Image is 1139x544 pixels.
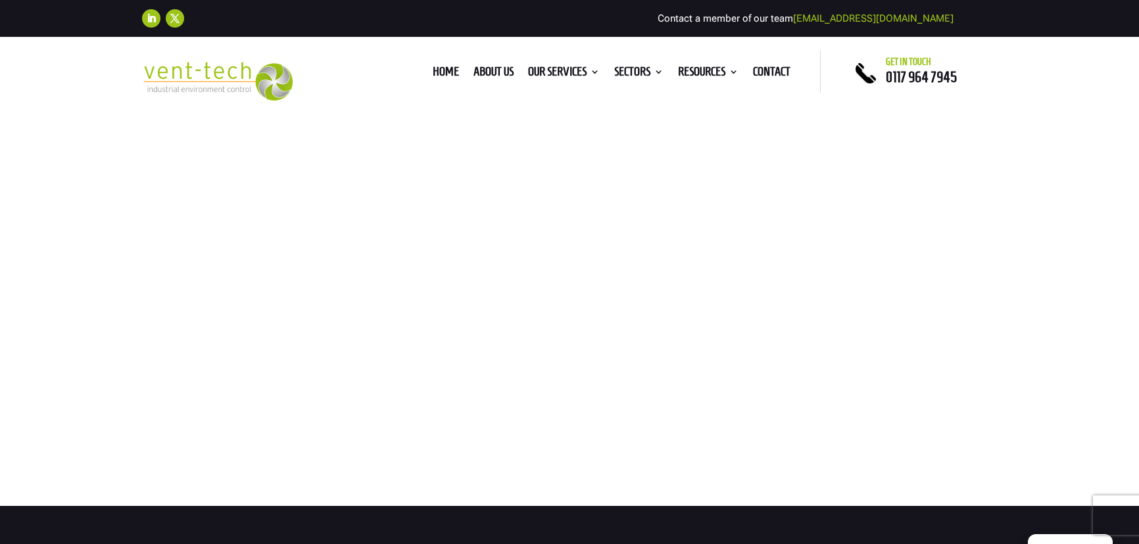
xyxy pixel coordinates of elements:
a: Contact [753,67,790,81]
a: Follow on LinkedIn [142,9,160,28]
a: About us [473,67,514,81]
a: Follow on X [166,9,184,28]
a: Resources [678,67,739,81]
a: Sectors [614,67,664,81]
img: 2023-09-27T08_35_16.549ZVENT-TECH---Clear-background [142,62,293,101]
a: Home [433,67,459,81]
span: Contact a member of our team [658,12,954,24]
span: Get in touch [886,57,931,67]
a: Our Services [528,67,600,81]
a: 0117 964 7945 [886,69,957,85]
a: [EMAIL_ADDRESS][DOMAIN_NAME] [793,12,954,24]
